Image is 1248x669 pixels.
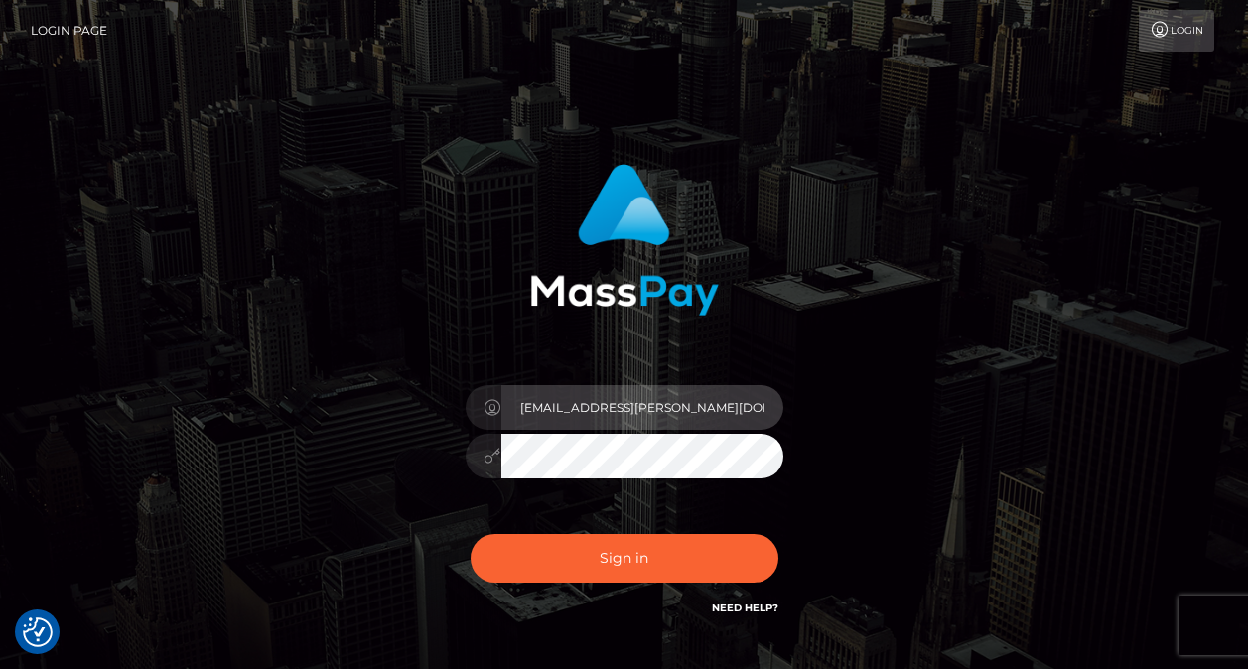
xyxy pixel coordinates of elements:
[530,164,719,316] img: MassPay Login
[23,617,53,647] button: Consent Preferences
[471,534,778,583] button: Sign in
[712,602,778,614] a: Need Help?
[1139,10,1214,52] a: Login
[31,10,107,52] a: Login Page
[23,617,53,647] img: Revisit consent button
[501,385,783,430] input: Username...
